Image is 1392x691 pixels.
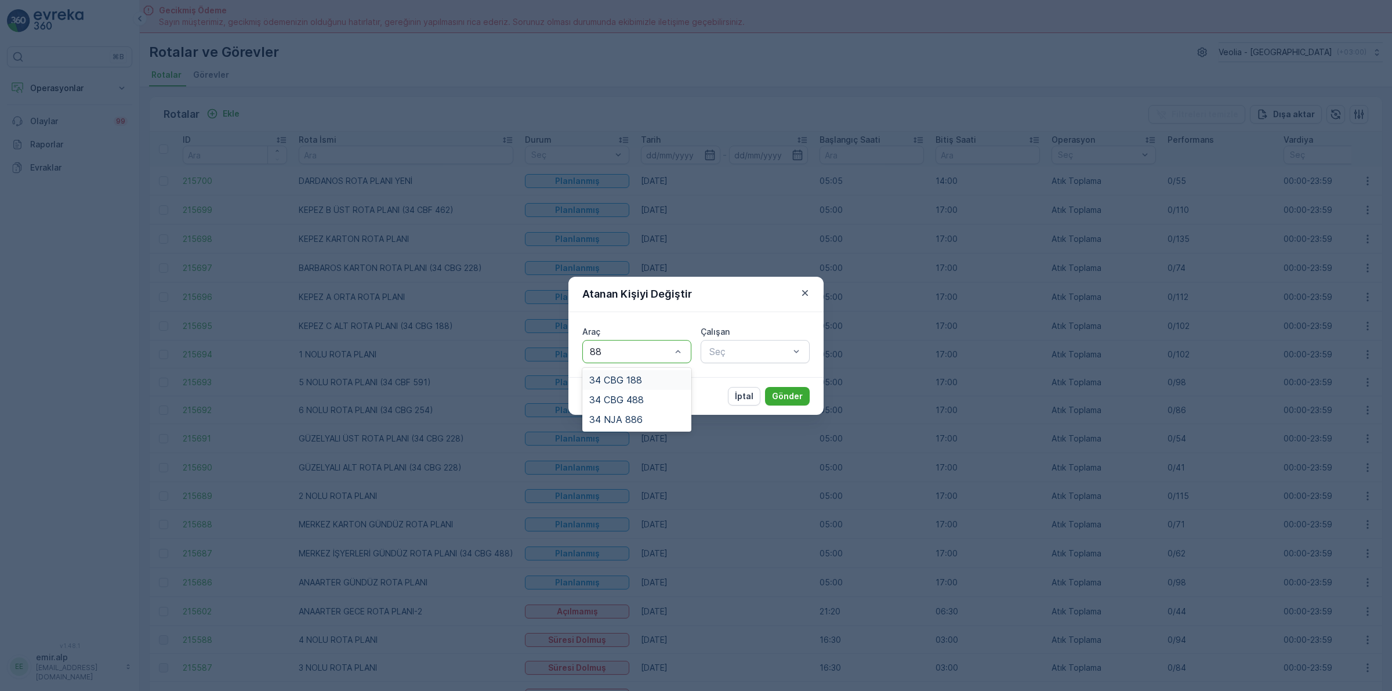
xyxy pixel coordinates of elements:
p: Gönder [772,390,803,402]
p: Atanan Kişiyi Değiştir [582,286,692,302]
button: İptal [728,387,760,406]
p: Seç [709,345,789,359]
span: 34 CBG 488 [589,395,644,405]
span: 34 NJA 886 [589,414,643,425]
p: İptal [735,390,753,402]
label: Çalışan [701,327,730,337]
label: Araç [582,327,600,337]
span: 34 CBG 188 [589,375,642,385]
button: Gönder [765,387,810,406]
